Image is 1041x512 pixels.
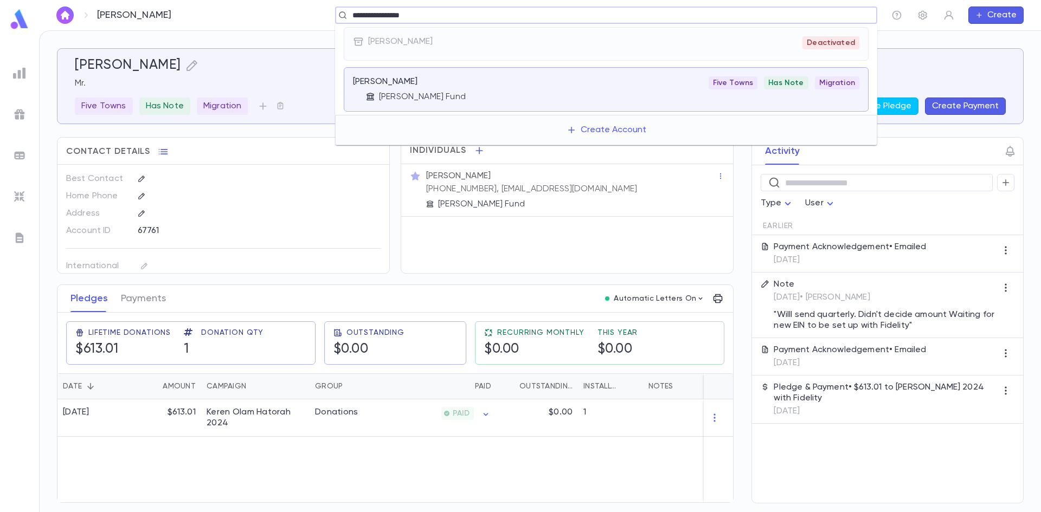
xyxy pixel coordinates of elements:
[353,76,417,87] p: [PERSON_NAME]
[13,149,26,162] img: batches_grey.339ca447c9d9533ef1741baa751efc33.svg
[448,409,474,418] span: PAID
[426,184,637,195] p: [PHONE_NUMBER], [EMAIL_ADDRESS][DOMAIN_NAME]
[774,345,926,355] p: Payment Acknowledgement • Emailed
[201,373,310,399] div: Campaign
[138,222,327,238] div: 67761
[13,231,26,244] img: letters_grey.7941b92b52307dd3b8a917253454ce1c.svg
[410,145,466,156] span: Individuals
[391,373,497,399] div: Paid
[774,255,926,265] p: [DATE]
[845,98,918,115] button: Create Pledge
[519,373,573,399] div: Outstanding
[66,222,128,239] p: Account ID
[763,222,793,230] span: Earlier
[139,98,190,115] div: Has Note
[601,291,709,306] button: Automatic Letters On
[426,171,491,182] p: [PERSON_NAME]
[578,399,643,437] div: 1
[364,36,433,47] p: [PERSON_NAME]
[66,205,128,222] p: Address
[709,79,758,87] span: Five Towns
[484,341,519,358] h5: $0.00
[146,101,184,112] p: Has Note
[597,328,638,337] span: This Year
[57,373,131,399] div: Date
[774,309,997,331] p: "Willl send quarterly. Didn't decide amount Waiting for new EIN to be set up with Fidelity"
[81,101,126,112] p: Five Towns
[75,57,181,74] h5: [PERSON_NAME]
[597,341,633,358] h5: $0.00
[761,199,781,208] span: Type
[75,78,1006,89] p: Mr.
[59,11,72,20] img: home_white.a664292cf8c1dea59945f0da9f25487c.svg
[66,187,128,205] p: Home Phone
[774,279,997,290] p: Note
[97,9,171,21] p: [PERSON_NAME]
[346,328,404,337] span: Outstanding
[583,373,620,399] div: Installments
[497,328,584,337] span: Recurring Monthly
[145,378,163,395] button: Sort
[310,373,391,399] div: Group
[207,407,304,429] div: Keren Olam Hatorah 2024
[75,341,119,358] h5: $613.01
[333,341,369,358] h5: $0.00
[201,328,264,337] span: Donation Qty
[774,382,997,404] p: Pledge & Payment • $613.01 to [PERSON_NAME] 2024 with Fidelity
[315,373,343,399] div: Group
[13,67,26,80] img: reports_grey.c525e4749d1bce6a11f5fe2a8de1b229.svg
[648,373,673,399] div: Notes
[66,146,150,157] span: Contact Details
[343,378,360,395] button: Sort
[614,294,696,303] p: Automatic Letters On
[246,378,264,395] button: Sort
[968,7,1024,24] button: Create
[66,257,128,282] p: International Number
[131,373,201,399] div: Amount
[774,406,997,417] p: [DATE]
[197,98,248,115] div: Migration
[121,285,166,312] button: Payments
[203,101,241,112] p: Migration
[379,92,466,102] p: [PERSON_NAME] Fund
[774,358,926,368] p: [DATE]
[207,373,246,399] div: Campaign
[88,328,171,337] span: Lifetime Donations
[9,9,30,30] img: logo
[13,190,26,203] img: imports_grey.530a8a0e642e233f2baf0ef88e8c9fcb.svg
[502,378,519,395] button: Sort
[66,170,128,187] p: Best Contact
[805,193,837,214] div: User
[75,98,133,115] div: Five Towns
[558,120,655,140] button: Create Account
[184,341,189,358] h5: 1
[761,193,794,214] div: Type
[458,378,475,395] button: Sort
[805,199,824,208] span: User
[578,373,643,399] div: Installments
[315,407,358,418] div: Donations
[802,38,859,47] span: Deactivated
[497,373,578,399] div: Outstanding
[774,242,926,252] p: Payment Acknowledgement • Emailed
[643,373,779,399] div: Notes
[925,98,1006,115] button: Create Payment
[70,285,108,312] button: Pledges
[163,373,196,399] div: Amount
[131,399,201,437] div: $613.01
[82,378,99,395] button: Sort
[438,199,525,210] p: [PERSON_NAME] Fund
[63,407,89,418] div: [DATE]
[13,108,26,121] img: campaigns_grey.99e729a5f7ee94e3726e6486bddda8f1.svg
[63,373,82,399] div: Date
[549,407,573,418] p: $0.00
[815,79,859,87] span: Migration
[475,373,491,399] div: Paid
[774,292,997,303] p: [DATE] • [PERSON_NAME]
[620,378,638,395] button: Sort
[764,79,808,87] span: Has Note
[765,138,800,165] button: Activity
